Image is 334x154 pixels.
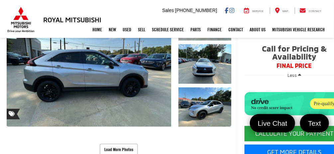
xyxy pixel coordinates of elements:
[135,21,149,38] a: Sell
[300,114,329,132] a: Text
[89,21,106,38] a: Home
[305,119,324,128] span: Text
[255,119,291,128] span: Live Chat
[239,7,269,14] a: Service
[175,8,217,13] span: [PHONE_NUMBER]
[284,69,304,81] button: Less
[149,21,187,38] a: Schedule Service: Opens in a new tab
[178,44,231,84] a: Expand Photo 2
[43,16,101,23] h3: Royal Mitsubishi
[269,21,328,38] a: Mitsubishi Vehicle Research
[178,87,231,127] a: Expand Photo 3
[7,109,20,119] span: Special
[247,21,269,38] a: About Us
[204,21,225,38] a: Finance
[187,21,204,38] a: Parts: Opens in a new tab
[106,21,120,38] a: New
[5,1,173,127] img: 2026 Mitsubishi Eclipse Cross LE
[230,8,235,13] a: Instagram: Click to visit our Instagram page
[295,7,327,14] a: Contact
[162,8,174,13] span: Sales
[225,21,247,38] a: Contact
[250,114,295,132] a: Live Chat
[309,10,321,13] span: Contact
[287,73,297,78] span: Less
[225,8,228,13] a: Facebook: Click to visit our Facebook page
[270,7,293,14] a: Map
[178,87,232,127] img: 2026 Mitsubishi Eclipse Cross LE
[282,10,288,13] span: Map
[178,44,232,84] img: 2026 Mitsubishi Eclipse Cross LE
[120,21,135,38] a: Used
[252,10,264,13] span: Service
[7,1,171,127] a: Expand Photo 0
[6,7,36,33] img: Mitsubishi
